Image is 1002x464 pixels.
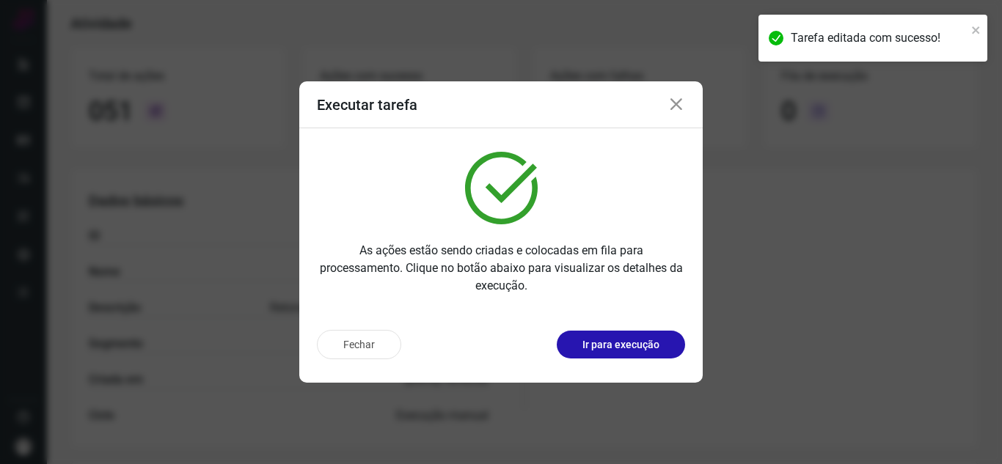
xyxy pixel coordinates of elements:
[582,337,659,353] p: Ir para execução
[791,29,967,47] div: Tarefa editada com sucesso!
[317,96,417,114] h3: Executar tarefa
[317,242,685,295] p: As ações estão sendo criadas e colocadas em fila para processamento. Clique no botão abaixo para ...
[465,152,538,224] img: verified.svg
[971,21,981,38] button: close
[317,330,401,359] button: Fechar
[557,331,685,358] button: Ir para execução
